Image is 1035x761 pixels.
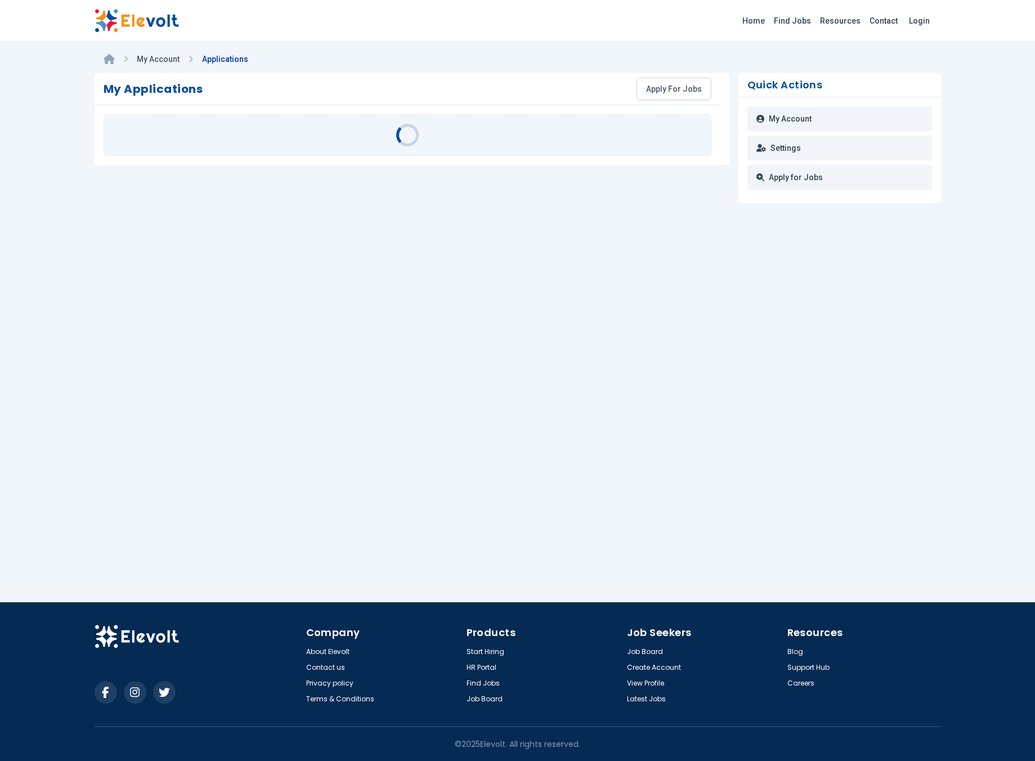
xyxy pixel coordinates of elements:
a: Start Hiring [467,647,504,656]
p: © 2025 Elevolt. All rights reserved. [455,738,580,750]
a: Careers [787,679,814,688]
div: Loading... [396,124,419,146]
a: Latest Jobs [627,695,666,704]
a: Login [902,10,937,32]
a: Blog [787,647,803,656]
img: Elevolt [95,625,179,648]
h2: My Applications [104,81,203,97]
a: Contact [865,12,902,30]
h4: Resources [787,625,941,641]
h4: Job Seekers [627,625,781,641]
a: View Profile [627,679,664,688]
a: About Elevolt [306,647,350,656]
h3: Quick Actions [747,80,932,90]
a: Job Board [627,647,663,656]
img: Elevolt [95,9,179,33]
a: Privacy policy [306,679,353,688]
h4: Products [467,625,620,641]
a: Job Board [467,695,503,704]
a: Settings [747,136,932,160]
a: Find Jobs [769,12,816,30]
a: My Account [747,106,932,131]
a: Find Jobs [467,679,500,688]
a: HR Portal [467,663,496,672]
a: Resources [816,12,865,30]
a: Support Hub [787,663,830,672]
a: Terms & Conditions [306,695,374,704]
a: Applications [202,55,248,64]
a: Apply for Jobs [747,165,932,190]
a: Contact us [306,663,345,672]
h4: Company [306,625,460,641]
a: Create Account [627,663,681,672]
a: My Account [137,55,180,64]
a: Apply For Jobs [637,78,711,100]
a: Home [738,12,769,30]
